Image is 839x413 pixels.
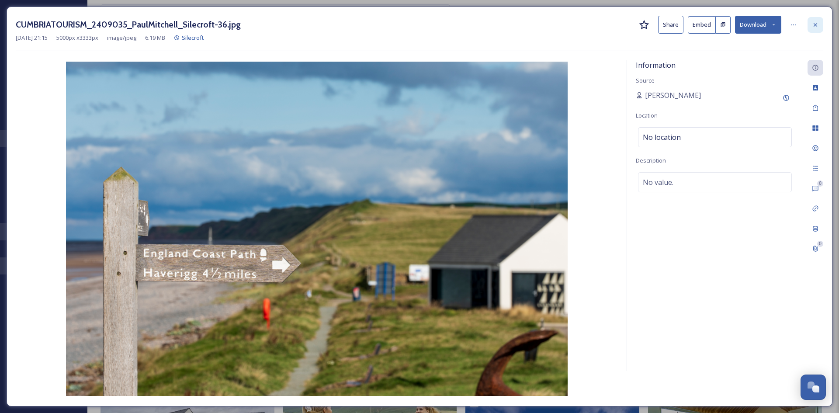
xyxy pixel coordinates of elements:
[16,34,48,42] span: [DATE] 21:15
[645,90,701,101] span: [PERSON_NAME]
[817,241,823,247] div: 0
[735,16,781,34] button: Download
[636,60,676,70] span: Information
[817,180,823,187] div: 0
[643,132,681,142] span: No location
[56,34,98,42] span: 5000 px x 3333 px
[16,18,241,31] h3: CUMBRIATOURISM_2409035_PaulMitchell_Silecroft-36.jpg
[107,34,136,42] span: image/jpeg
[636,111,658,119] span: Location
[636,156,666,164] span: Description
[643,177,673,187] span: No value.
[688,16,716,34] button: Embed
[636,76,655,84] span: Source
[658,16,683,34] button: Share
[182,34,204,42] span: Silecroft
[145,34,165,42] span: 6.19 MB
[16,62,618,396] img: CUMBRIATOURISM_2409035_PaulMitchell_Silecroft-36.jpg
[801,375,826,400] button: Open Chat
